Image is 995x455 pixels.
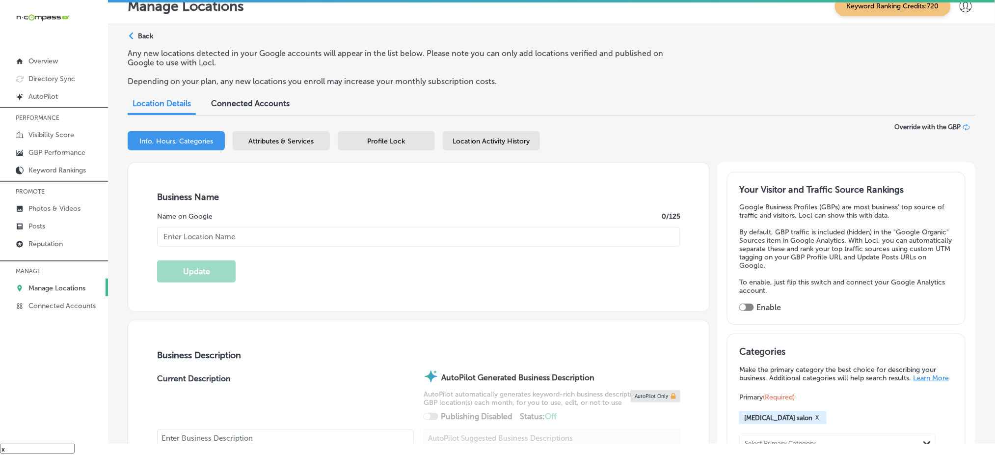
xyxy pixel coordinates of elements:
[744,414,812,422] span: [MEDICAL_DATA] salon
[739,393,795,401] span: Primary
[28,75,75,83] p: Directory Sync
[157,374,231,429] label: Current Description
[28,57,58,65] p: Overview
[894,123,961,131] span: Override with the GBP
[739,203,953,220] p: Google Business Profiles (GBPs) are most business' top source of traffic and visitors. Locl can s...
[913,374,949,382] a: Learn More
[763,393,795,401] span: (Required)
[128,49,679,67] p: Any new locations detected in your Google accounts will appear in the list below. Please note you...
[453,137,530,145] span: Location Activity History
[756,303,781,312] label: Enable
[739,366,953,382] p: Make the primary category the best choice for describing your business. Additional categories wil...
[739,228,953,270] p: By default, GBP traffic is included (hidden) in the "Google Organic" Sources item in Google Analy...
[739,346,953,361] h3: Categories
[28,131,74,139] p: Visibility Score
[139,137,213,145] span: Info, Hours, Categories
[28,302,96,310] p: Connected Accounts
[157,212,213,221] label: Name on Google
[28,204,81,213] p: Photos & Videos
[739,184,953,195] h3: Your Visitor and Traffic Source Rankings
[28,92,58,101] p: AutoPilot
[368,137,405,145] span: Profile Lock
[28,148,85,157] p: GBP Performance
[812,414,822,422] button: X
[157,260,236,283] button: Update
[28,240,63,248] p: Reputation
[128,77,679,86] p: Depending on your plan, any new locations you enroll may increase your monthly subscription costs.
[157,350,680,361] h3: Business Description
[28,166,86,174] p: Keyword Rankings
[739,278,953,295] p: To enable, just flip this switch and connect your Google Analytics account.
[157,227,680,247] input: Enter Location Name
[745,440,816,448] div: Select Primary Category
[157,192,680,202] h3: Business Name
[28,284,85,292] p: Manage Locations
[138,32,153,40] p: Back
[662,212,680,221] label: 0 /125
[441,373,594,382] strong: AutoPilot Generated Business Description
[211,99,290,108] span: Connected Accounts
[28,222,45,230] p: Posts
[424,369,438,384] img: autopilot-icon
[249,137,314,145] span: Attributes & Services
[16,13,70,22] img: 660ab0bf-5cc7-4cb8-ba1c-48b5ae0f18e60NCTV_CLogo_TV_Black_-500x88.png
[133,99,191,108] span: Location Details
